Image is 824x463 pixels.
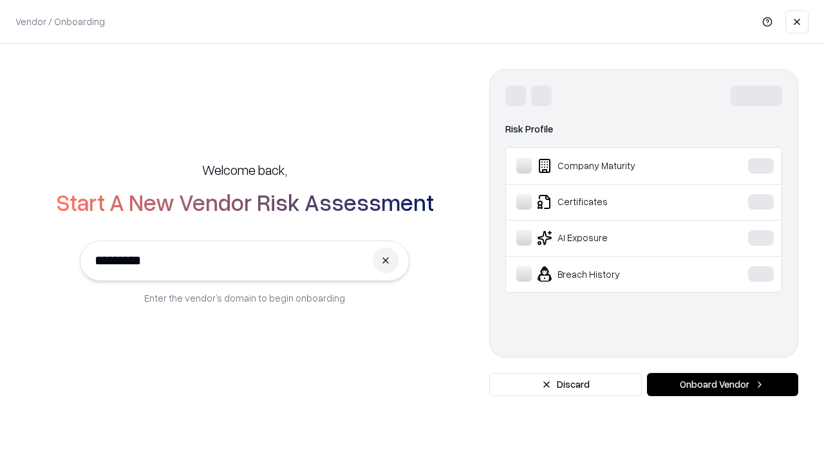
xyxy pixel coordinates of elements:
p: Enter the vendor’s domain to begin onboarding [144,291,345,305]
div: Company Maturity [516,158,709,174]
h2: Start A New Vendor Risk Assessment [56,189,434,215]
button: Onboard Vendor [647,373,798,396]
div: AI Exposure [516,230,709,246]
p: Vendor / Onboarding [15,15,105,28]
button: Discard [489,373,642,396]
h5: Welcome back, [202,161,287,179]
div: Certificates [516,194,709,210]
div: Risk Profile [505,122,782,137]
div: Breach History [516,266,709,282]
